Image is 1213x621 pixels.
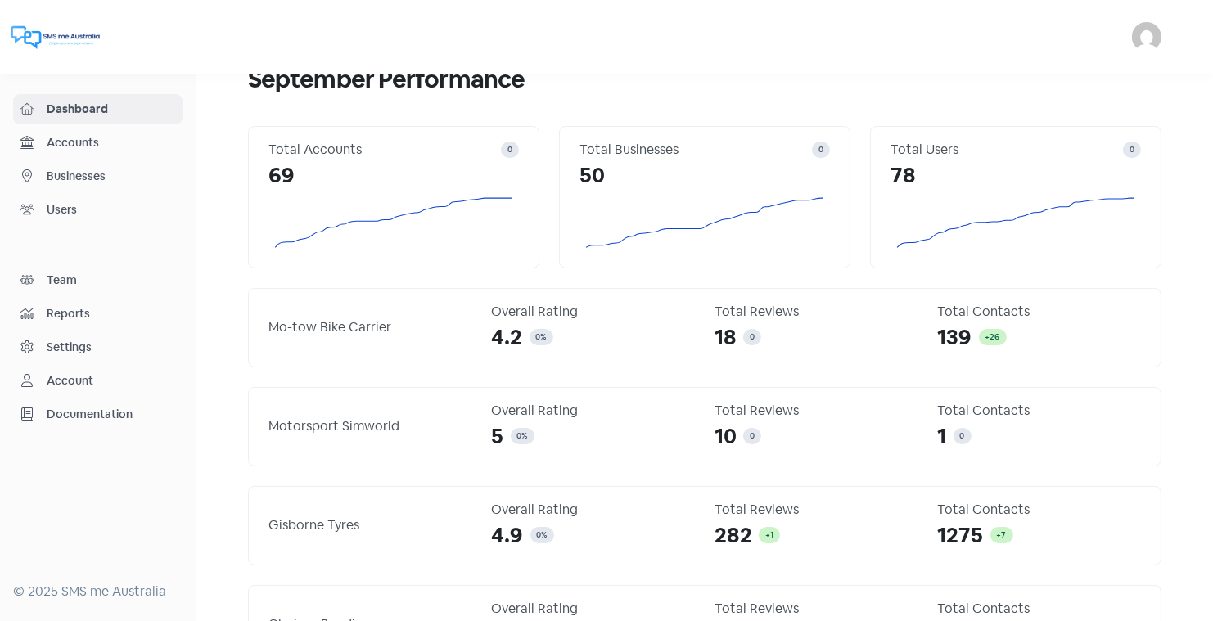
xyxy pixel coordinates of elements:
span: Team [47,272,175,289]
span: 1 [938,421,947,452]
div: © 2025 SMS me Australia [13,582,183,601]
div: Overall Rating [492,302,696,322]
a: Account [13,366,183,396]
a: Users [13,195,183,225]
a: Reports [13,299,183,329]
span: 0 [507,144,512,155]
span: 4.2 [492,322,523,353]
div: Total Reviews [715,401,918,421]
span: % [542,529,548,540]
span: Documentation [47,406,175,423]
span: 282 [715,520,752,551]
div: Account [47,372,93,389]
a: Settings [13,332,183,362]
span: +26 [985,331,1000,342]
span: Businesses [47,168,175,185]
span: 0 [750,331,755,342]
div: Total Contacts [938,302,1142,322]
div: Total Accounts [268,140,501,160]
span: 10 [715,421,737,452]
a: Dashboard [13,94,183,124]
span: % [522,430,528,441]
a: Accounts [13,128,183,158]
div: Total Contacts [938,500,1142,520]
div: 69 [268,160,519,191]
div: Overall Rating [492,401,696,421]
span: Users [47,201,175,218]
span: 5 [492,421,504,452]
div: Settings [47,339,92,356]
span: Reports [47,305,175,322]
span: % [541,331,547,342]
div: Mo-tow Bike Carrier [268,317,472,337]
div: 50 [579,160,830,191]
div: Gisborne Tyres [268,515,472,535]
div: Total Businesses [579,140,812,160]
h1: September Performance [248,53,1161,106]
span: 0 [750,430,755,441]
span: Accounts [47,134,175,151]
span: +1 [765,529,773,540]
span: 0 [536,331,541,342]
div: Total Reviews [715,599,918,619]
span: 0 [537,529,542,540]
a: Team [13,265,183,295]
div: Motorsport Simworld [268,416,472,436]
span: 0 [960,430,965,441]
div: Overall Rating [492,599,696,619]
div: Total Reviews [715,500,918,520]
div: Total Reviews [715,302,918,322]
div: Total Contacts [938,401,1142,421]
div: 78 [891,160,1141,191]
div: Total Users [891,140,1123,160]
span: 4.9 [492,520,524,551]
span: Dashboard [47,101,175,118]
img: User [1132,22,1161,52]
span: 1275 [938,520,984,551]
span: +7 [997,529,1007,540]
span: 0 [818,144,823,155]
span: 0 [517,430,522,441]
span: 18 [715,322,737,353]
a: Documentation [13,399,183,430]
span: 0 [1130,144,1134,155]
div: Overall Rating [492,500,696,520]
div: Total Contacts [938,599,1142,619]
span: 139 [938,322,972,353]
a: Businesses [13,161,183,191]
